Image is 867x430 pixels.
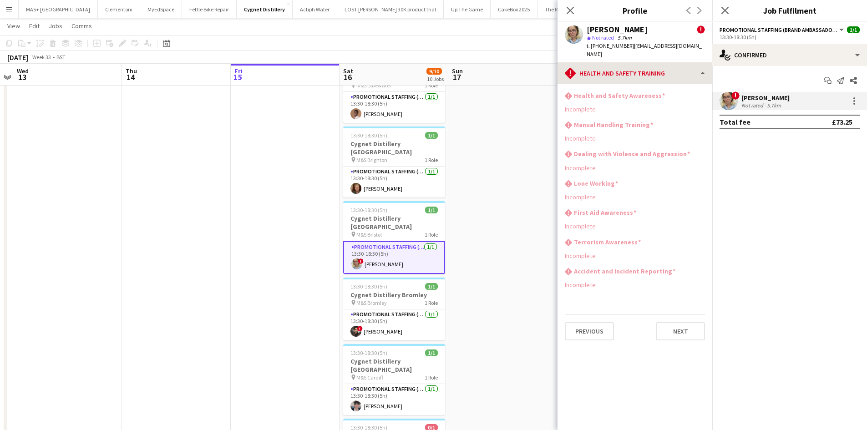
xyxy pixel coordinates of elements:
div: Incomplete [565,164,705,172]
app-job-card: 13:30-18:30 (5h)1/1Cygnet Distillery [GEOGRAPHIC_DATA] M&S Brighton1 RolePromotional Staffing (Br... [343,126,445,197]
app-job-card: 13:30-18:30 (5h)1/1Cygnet Distillery Bluewater M&S Bluewater1 RolePromotional Staffing (Brand Amb... [343,60,445,123]
a: Edit [25,20,43,32]
span: Comms [71,22,92,30]
span: 1/1 [425,283,438,290]
span: Week 33 [30,54,53,61]
h3: Cygnet Distillery [GEOGRAPHIC_DATA] [343,357,445,374]
button: Fettle Bike Repair [182,0,237,18]
div: Confirmed [712,44,867,66]
span: M&S Bromley [356,299,387,306]
div: Incomplete [565,134,705,142]
app-card-role: Promotional Staffing (Brand Ambassadors)1/113:30-18:30 (5h)![PERSON_NAME] [343,241,445,274]
span: 1 Role [425,299,438,306]
div: [DATE] [7,53,28,62]
span: Edit [29,22,40,30]
h3: Dealing with Violence and Aggression [574,150,690,158]
span: Fri [234,67,243,75]
div: 10 Jobs [427,76,444,82]
button: Next [656,322,705,340]
div: Incomplete [565,252,705,260]
button: Promotional Staffing (Brand Ambassadors) [720,26,845,33]
button: Up The Game [444,0,491,18]
button: Actiph Water [293,0,337,18]
div: Incomplete [565,193,705,201]
span: 1 Role [425,374,438,381]
h3: First Aid Awareness [574,208,636,217]
span: | [EMAIL_ADDRESS][DOMAIN_NAME] [587,42,702,57]
span: ! [697,25,705,34]
button: MyEdSpace [140,0,182,18]
div: BST [56,54,66,61]
a: Comms [68,20,96,32]
span: 16 [342,72,353,82]
span: Thu [126,67,137,75]
div: £73.25 [832,117,852,126]
app-card-role: Promotional Staffing (Brand Ambassadors)1/113:30-18:30 (5h)[PERSON_NAME] [343,167,445,197]
h3: Cygnet Distillery Bromley [343,291,445,299]
span: t. [PHONE_NUMBER] [587,42,634,49]
span: 15 [233,72,243,82]
span: 5.7km [616,34,634,41]
div: Total fee [720,117,750,126]
h3: Terrorism Awareness [574,238,641,246]
h3: Lone Working [574,179,618,187]
span: View [7,22,20,30]
button: MAS+ [GEOGRAPHIC_DATA] [19,0,98,18]
app-job-card: 13:30-18:30 (5h)1/1Cygnet Distillery Bromley M&S Bromley1 RolePromotional Staffing (Brand Ambassa... [343,278,445,340]
span: 1/1 [425,349,438,356]
span: 17 [451,72,463,82]
h3: Job Fulfilment [712,5,867,16]
div: 13:30-18:30 (5h) [720,34,860,40]
div: Not rated [741,102,765,109]
span: ! [358,258,364,264]
span: Not rated [592,34,614,41]
span: ! [731,91,740,100]
h3: Accident and Incident Reporting [574,267,675,275]
span: M&S Bristol [356,231,382,238]
button: CakeBox 2025 [491,0,537,18]
span: 13:30-18:30 (5h) [350,349,387,356]
button: Cygnet Distillery [237,0,293,18]
h3: Manual Handling Training [574,121,653,129]
div: Incomplete [565,222,705,230]
span: 1 Role [425,231,438,238]
h3: Cygnet Distillery [GEOGRAPHIC_DATA] [343,140,445,156]
span: Sat [343,67,353,75]
span: 14 [124,72,137,82]
span: Sun [452,67,463,75]
span: ! [357,326,363,331]
span: 13:30-18:30 (5h) [350,207,387,213]
div: 5.7km [765,102,783,109]
span: 13 [15,72,29,82]
div: Health and Safety Training [558,62,712,84]
h3: Health and Safety Awareness [574,91,665,100]
span: Wed [17,67,29,75]
span: 13:30-18:30 (5h) [350,283,387,290]
app-job-card: 13:30-18:30 (5h)1/1Cygnet Distillery [GEOGRAPHIC_DATA] M&S Bristol1 RolePromotional Staffing (Bra... [343,201,445,274]
span: 1/1 [425,207,438,213]
h3: Profile [558,5,712,16]
app-card-role: Promotional Staffing (Brand Ambassadors)1/113:30-18:30 (5h)[PERSON_NAME] [343,384,445,415]
app-card-role: Promotional Staffing (Brand Ambassadors)1/113:30-18:30 (5h)![PERSON_NAME] [343,309,445,340]
button: The Rochester Bridge Club [537,0,613,18]
a: View [4,20,24,32]
span: 1/1 [847,26,860,33]
span: 9/10 [426,68,442,75]
app-card-role: Promotional Staffing (Brand Ambassadors)1/113:30-18:30 (5h)[PERSON_NAME] [343,92,445,123]
app-job-card: 13:30-18:30 (5h)1/1Cygnet Distillery [GEOGRAPHIC_DATA] M&S Cardiff1 RolePromotional Staffing (Bra... [343,344,445,415]
span: Jobs [49,22,62,30]
span: M&S Brighton [356,157,387,163]
div: Incomplete [565,105,705,113]
span: 1/1 [425,132,438,139]
button: Clementoni [98,0,140,18]
span: 1 Role [425,157,438,163]
a: Jobs [45,20,66,32]
div: [PERSON_NAME] [741,94,790,102]
div: [PERSON_NAME] [587,25,648,34]
h3: Cygnet Distillery [GEOGRAPHIC_DATA] [343,214,445,231]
